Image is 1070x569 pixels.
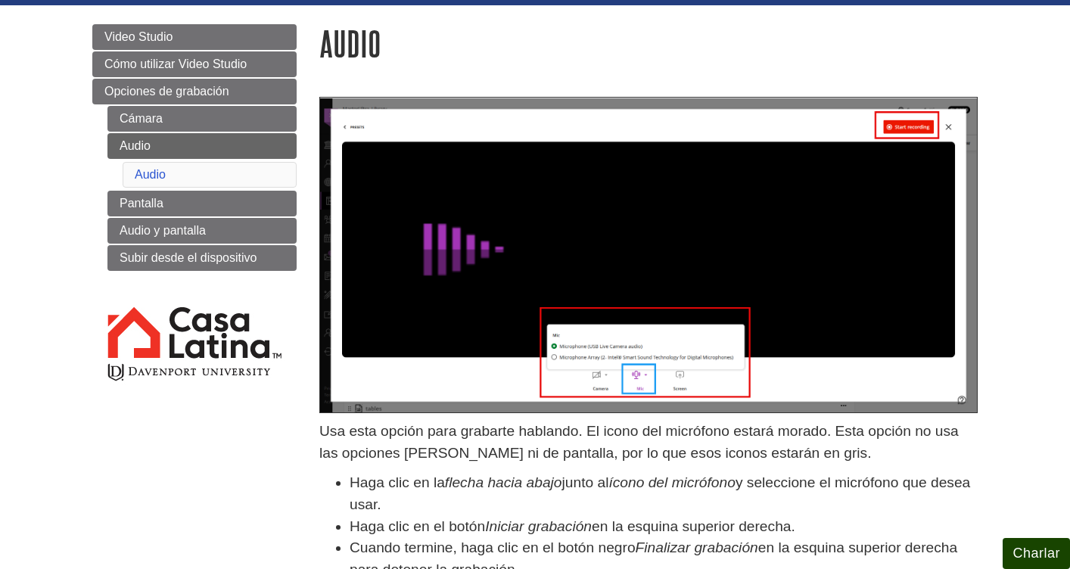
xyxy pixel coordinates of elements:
[92,79,297,104] a: Opciones de grabación
[319,24,978,63] h1: Audio
[92,24,297,409] div: Guide Page Menu
[107,133,297,159] a: Audio
[135,168,166,181] a: Audio
[350,472,978,516] li: Haga clic en la junto al y seleccione el micrófono que desea usar.
[319,421,978,465] p: Usa esta opción para grabarte hablando. El icono del micrófono estará morado. Esta opción no usa ...
[485,518,592,534] em: Iniciar grabación
[92,24,297,50] a: Video Studio
[107,106,297,132] a: Cámara
[350,516,978,538] li: Haga clic en el botón en la esquina superior derecha.
[107,245,297,271] a: Subir desde el dispositivo
[319,97,978,413] img: audio
[608,474,735,490] em: ícono del micrófono
[636,539,758,555] em: Finalizar grabación
[92,51,297,77] a: Cómo utilizar Video Studio
[107,218,297,244] a: Audio y pantalla
[445,474,562,490] em: flecha hacia abajo
[104,85,229,98] span: Opciones de grabación
[107,191,297,216] a: Pantalla
[104,58,247,70] span: Cómo utilizar Video Studio
[1003,538,1070,569] button: Charlar
[104,30,173,43] span: Video Studio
